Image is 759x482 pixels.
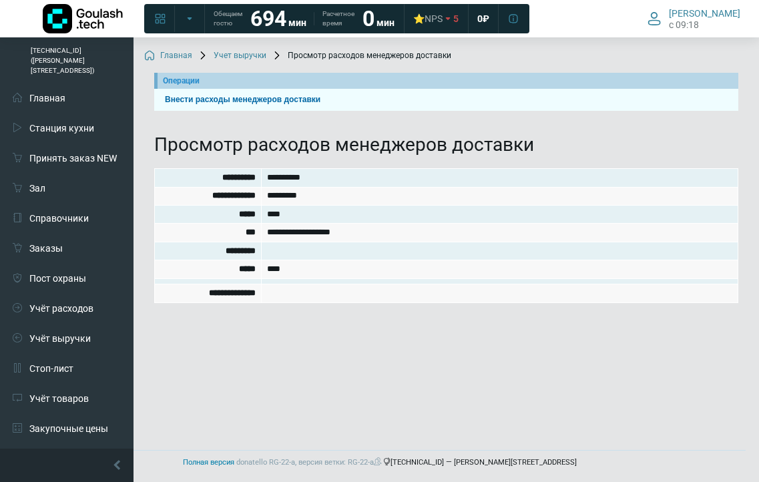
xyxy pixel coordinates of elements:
[272,51,451,61] span: Просмотр расходов менеджеров доставки
[236,458,383,467] span: donatello RG-22-a, версия ветки: RG-22-a
[160,93,733,106] a: Внести расходы менеджеров доставки
[362,6,374,31] strong: 0
[469,7,497,31] a: 0 ₽
[669,7,740,19] span: [PERSON_NAME]
[214,9,242,28] span: Обещаем гостю
[288,17,306,28] span: мин
[405,7,467,31] a: ⭐NPS 5
[144,51,192,61] a: Главная
[376,17,395,28] span: мин
[206,7,403,31] a: Обещаем гостю 694 мин Расчетное время 0 мин
[483,13,489,25] span: ₽
[154,134,738,156] h1: Просмотр расходов менеджеров доставки
[43,4,123,33] img: Логотип компании Goulash.tech
[477,13,483,25] span: 0
[640,5,748,33] button: [PERSON_NAME] c 09:18
[669,19,699,30] span: c 09:18
[425,13,443,24] span: NPS
[322,9,354,28] span: Расчетное время
[413,13,443,25] div: ⭐
[13,450,746,475] footer: [TECHNICAL_ID] — [PERSON_NAME][STREET_ADDRESS]
[453,13,459,25] span: 5
[163,75,733,87] div: Операции
[198,51,266,61] a: Учет выручки
[250,6,286,31] strong: 694
[183,458,234,467] a: Полная версия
